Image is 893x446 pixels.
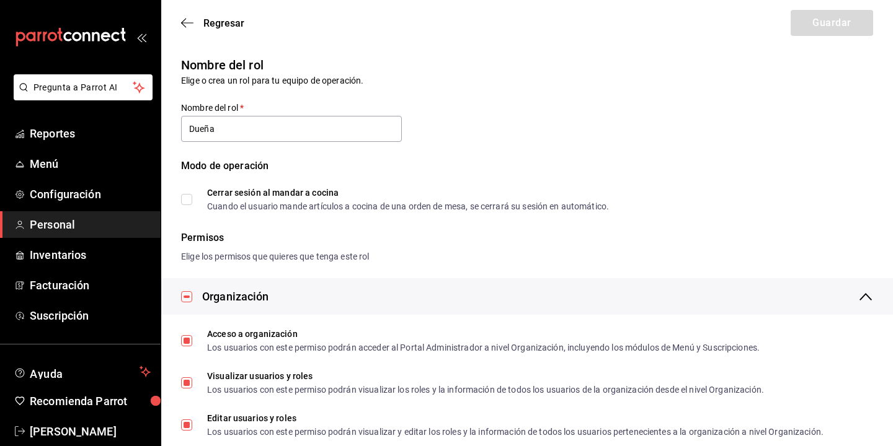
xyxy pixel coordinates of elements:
span: Facturación [30,277,151,294]
div: Los usuarios con este permiso podrán visualizar los roles y la información de todos los usuarios ... [207,385,764,394]
span: Configuración [30,186,151,203]
span: Menú [30,155,151,172]
span: Reportes [30,125,151,142]
label: Nombre del rol [181,103,402,112]
span: Elige o crea un rol para tu equipo de operación. [181,76,363,85]
span: Suscripción [30,307,151,324]
a: Pregunta a Parrot AI [9,90,153,103]
span: Regresar [203,17,244,29]
div: Cuando el usuario mande artículos a cocina de una orden de mesa, se cerrará su sesión en automático. [207,202,609,211]
span: Personal [30,216,151,233]
div: Nombre del rol [181,56,873,74]
div: Cerrar sesión al mandar a cocina [207,188,609,197]
div: Organización [202,288,269,305]
button: Pregunta a Parrot AI [14,74,153,100]
div: Modo de operación [181,159,873,188]
div: Editar usuarios y roles [207,414,824,422]
span: [PERSON_NAME] [30,423,151,440]
span: Inventarios [30,247,151,263]
div: Los usuarios con este permiso podrán visualizar y editar los roles y la información de todos los ... [207,427,824,436]
div: Permisos [181,230,873,245]
span: Recomienda Parrot [30,393,151,409]
div: Visualizar usuarios y roles [207,372,764,380]
div: Acceso a organización [207,330,760,338]
div: Elige los permisos que quieres que tenga este rol [181,250,873,263]
button: open_drawer_menu [136,32,146,42]
button: Regresar [181,17,244,29]
span: Pregunta a Parrot AI [33,81,133,94]
span: Ayuda [30,364,135,379]
div: Los usuarios con este permiso podrán acceder al Portal Administrador a nivel Organización, incluy... [207,343,760,352]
